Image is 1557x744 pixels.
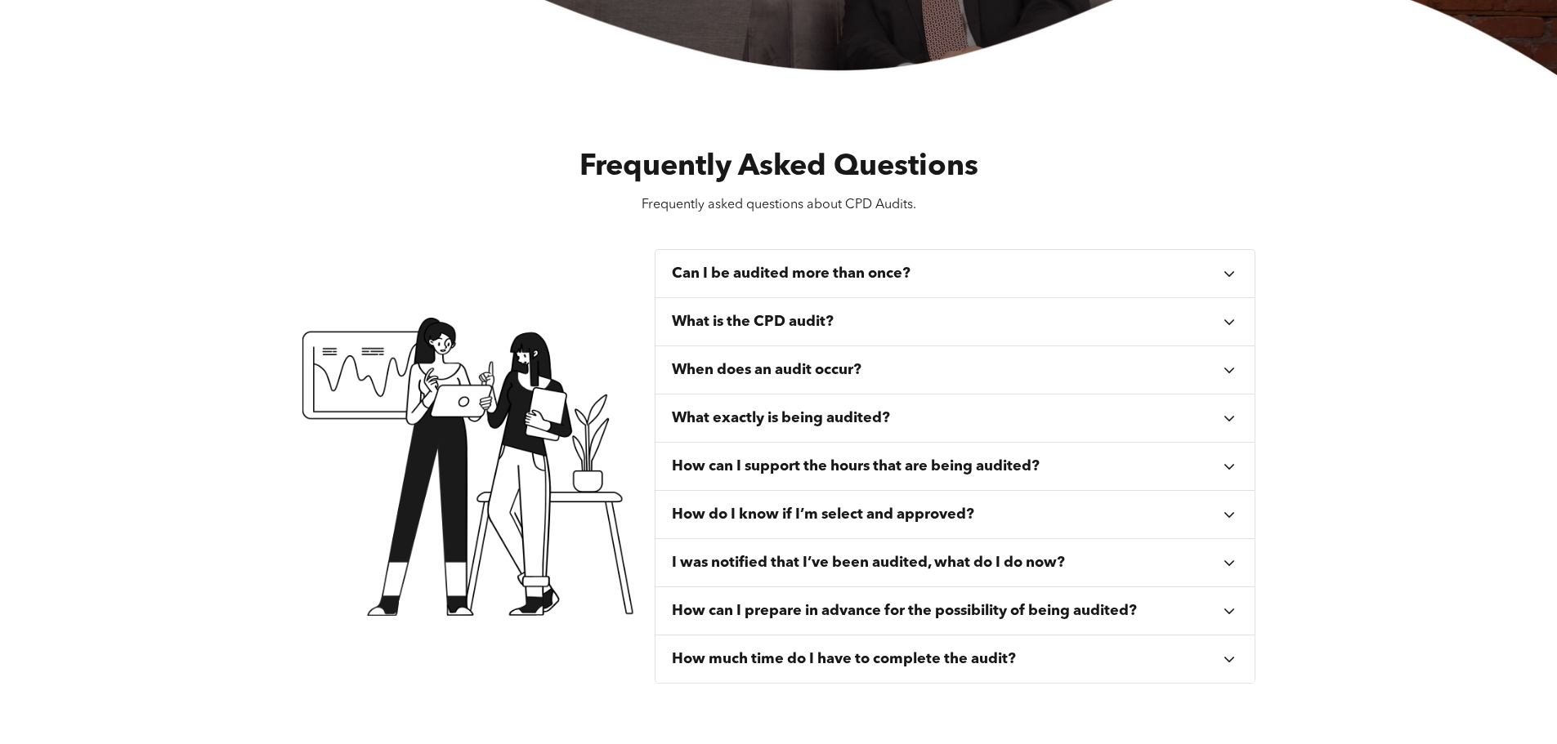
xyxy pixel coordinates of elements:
[672,650,1016,668] h3: How much time do I have to complete the audit?
[579,153,978,182] span: Frequently Asked Questions
[672,265,910,283] h3: Can I be audited more than once?
[672,457,1040,475] h3: How can I support the hours that are being audited?
[672,506,974,523] h3: How do I know if I’m select and approved?
[672,409,890,427] h3: What exactly is being audited?
[672,313,834,331] h3: What is the CPD audit?
[642,198,916,212] span: Frequently asked questions about CPD Audits.
[672,602,1137,620] h3: How can I prepare in advance for the possibility of being audited?
[672,554,1065,572] h3: I was notified that I’ve been audited, what do I do now?
[302,318,636,616] img: Two women are standing next to each other looking at a laptop.
[672,361,861,379] h3: When does an audit occur?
